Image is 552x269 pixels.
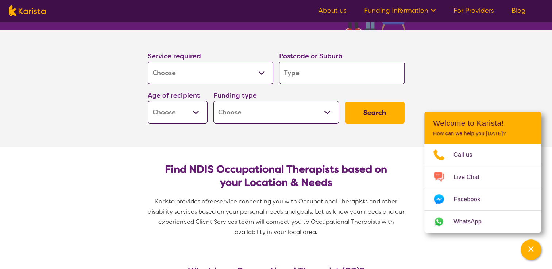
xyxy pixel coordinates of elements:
[279,62,405,84] input: Type
[154,163,399,189] h2: Find NDIS Occupational Therapists based on your Location & Needs
[279,52,343,61] label: Postcode or Suburb
[319,6,347,15] a: About us
[433,119,532,128] h2: Welcome to Karista!
[433,130,532,137] p: How can we help you [DATE]?
[205,198,217,205] span: free
[453,149,481,160] span: Call us
[453,194,489,205] span: Facebook
[155,198,205,205] span: Karista provides a
[148,198,406,236] span: service connecting you with Occupational Therapists and other disability services based on your p...
[364,6,436,15] a: Funding Information
[453,172,488,183] span: Live Chat
[424,112,541,233] div: Channel Menu
[345,102,405,124] button: Search
[148,91,200,100] label: Age of recipient
[512,6,526,15] a: Blog
[9,5,46,16] img: Karista logo
[453,6,494,15] a: For Providers
[213,91,257,100] label: Funding type
[424,144,541,233] ul: Choose channel
[453,216,490,227] span: WhatsApp
[148,52,201,61] label: Service required
[521,239,541,260] button: Channel Menu
[424,211,541,233] a: Web link opens in a new tab.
